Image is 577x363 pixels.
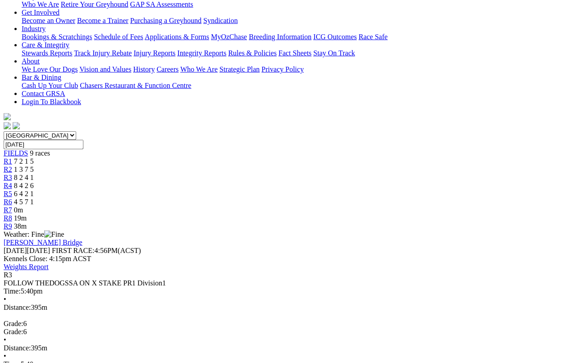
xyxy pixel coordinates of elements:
[52,247,94,254] span: FIRST RACE:
[30,149,50,157] span: 9 races
[177,49,226,57] a: Integrity Reports
[22,0,573,9] div: Greyhounds as Pets
[22,33,573,41] div: Industry
[80,82,191,89] a: Chasers Restaurant & Function Centre
[4,206,12,214] a: R7
[4,140,83,149] input: Select date
[22,82,78,89] a: Cash Up Your Club
[22,82,573,90] div: Bar & Dining
[4,336,6,344] span: •
[249,33,311,41] a: Breeding Information
[22,65,78,73] a: We Love Our Dogs
[22,90,65,97] a: Contact GRSA
[4,303,31,311] span: Distance:
[14,157,34,165] span: 7 2 1 5
[22,33,92,41] a: Bookings & Scratchings
[74,49,132,57] a: Track Injury Rebate
[22,74,61,81] a: Bar & Dining
[4,222,12,230] a: R9
[4,149,28,157] a: FIELDS
[4,113,11,120] img: logo-grsa-white.png
[14,182,34,189] span: 8 4 2 6
[4,122,11,129] img: facebook.svg
[211,33,247,41] a: MyOzChase
[220,65,260,73] a: Strategic Plan
[22,17,573,25] div: Get Involved
[313,49,355,57] a: Stay On Track
[22,65,573,74] div: About
[130,17,201,24] a: Purchasing a Greyhound
[4,190,12,198] a: R5
[52,247,141,254] span: 4:56PM(ACST)
[14,206,23,214] span: 0m
[4,287,21,295] span: Time:
[22,17,75,24] a: Become an Owner
[14,190,34,198] span: 6 4 2 1
[79,65,131,73] a: Vision and Values
[279,49,311,57] a: Fact Sheets
[261,65,304,73] a: Privacy Policy
[4,328,23,335] span: Grade:
[4,239,82,246] a: [PERSON_NAME] Bridge
[4,247,50,254] span: [DATE]
[4,352,6,360] span: •
[22,98,81,106] a: Login To Blackbook
[203,17,238,24] a: Syndication
[4,279,573,287] div: FOLLOW THEDOGSSA ON X STAKE PR1 Division1
[77,17,128,24] a: Become a Trainer
[156,65,179,73] a: Careers
[14,198,34,206] span: 4 5 7 1
[4,263,49,271] a: Weights Report
[4,344,573,352] div: 395m
[133,65,155,73] a: History
[358,33,387,41] a: Race Safe
[13,122,20,129] img: twitter.svg
[4,320,573,328] div: 6
[4,182,12,189] a: R4
[22,49,573,57] div: Care & Integrity
[22,0,59,8] a: Who We Are
[4,255,573,263] div: Kennels Close: 4:15pm ACST
[4,303,573,312] div: 395m
[4,295,6,303] span: •
[4,214,12,222] span: R8
[44,230,64,239] img: Fine
[22,25,46,32] a: Industry
[4,344,31,352] span: Distance:
[4,287,573,295] div: 5:40pm
[22,41,69,49] a: Care & Integrity
[94,33,143,41] a: Schedule of Fees
[4,320,23,327] span: Grade:
[228,49,277,57] a: Rules & Policies
[133,49,175,57] a: Injury Reports
[14,214,27,222] span: 19m
[14,165,34,173] span: 1 3 7 5
[130,0,193,8] a: GAP SA Assessments
[22,57,40,65] a: About
[4,271,12,279] span: R3
[145,33,209,41] a: Applications & Forms
[61,0,128,8] a: Retire Your Greyhound
[4,198,12,206] a: R6
[14,222,27,230] span: 38m
[14,174,34,181] span: 8 2 4 1
[4,230,64,238] span: Weather: Fine
[22,49,72,57] a: Stewards Reports
[4,157,12,165] a: R1
[313,33,357,41] a: ICG Outcomes
[4,247,27,254] span: [DATE]
[4,328,573,336] div: 6
[22,9,60,16] a: Get Involved
[180,65,218,73] a: Who We Are
[4,165,12,173] a: R2
[4,174,12,181] a: R3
